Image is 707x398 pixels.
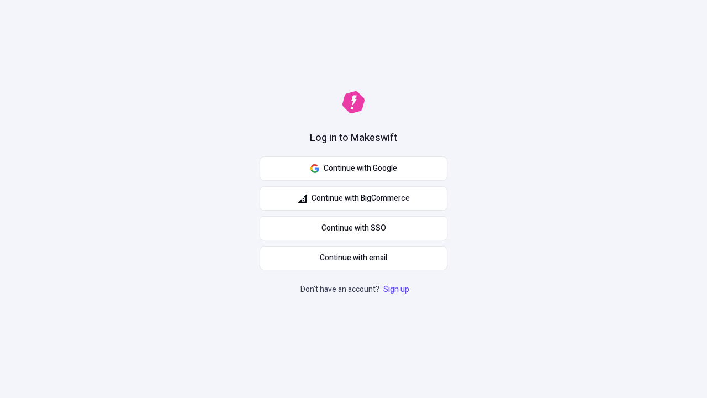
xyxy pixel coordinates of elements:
span: Continue with email [320,252,387,264]
button: Continue with email [260,246,447,270]
button: Continue with Google [260,156,447,181]
h1: Log in to Makeswift [310,131,397,145]
p: Don't have an account? [300,284,411,296]
a: Continue with SSO [260,216,447,240]
span: Continue with Google [324,163,397,175]
a: Sign up [381,284,411,295]
span: Continue with BigCommerce [312,192,410,205]
button: Continue with BigCommerce [260,186,447,211]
